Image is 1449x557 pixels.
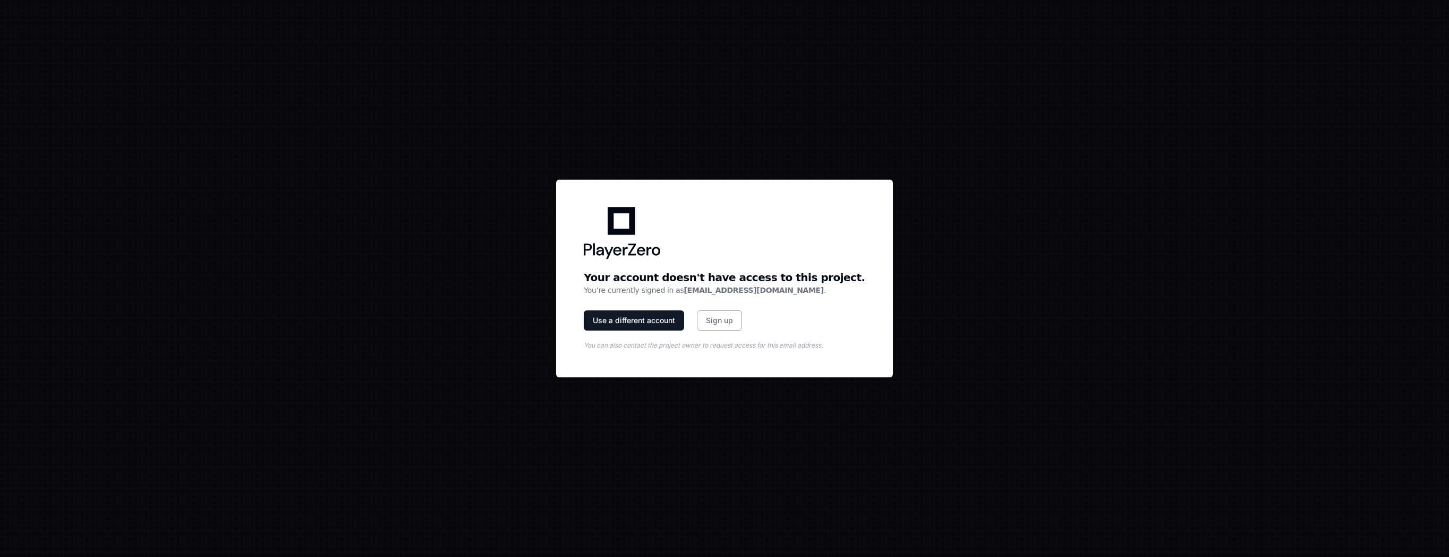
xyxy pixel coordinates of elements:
b: [EMAIL_ADDRESS][DOMAIN_NAME] [684,286,823,294]
div: Your account doesn't have access to this project. [584,270,865,285]
div: You can also contact the project owner to request access for this email address. [584,341,856,350]
span: You’re currently signed in as . [584,286,826,294]
button: Sign up [697,310,742,331]
button: Use a different account [584,310,684,331]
